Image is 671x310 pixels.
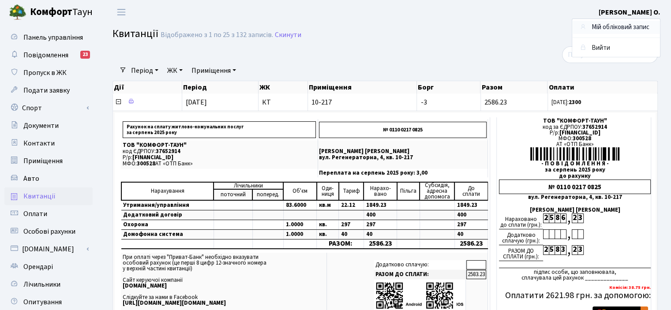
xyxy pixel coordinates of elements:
td: 297 [454,220,487,230]
input: Пошук... [562,46,658,63]
th: Дії [113,81,182,93]
b: Комісія: 38.75 грн. [609,284,651,291]
b: [DOMAIN_NAME] [123,282,167,290]
td: поточний [214,189,252,200]
span: Орендарі [23,262,53,272]
td: поперед. [252,189,283,200]
a: Вийти [572,41,660,55]
div: 2 [543,213,549,223]
td: 2583.23 [466,270,486,279]
span: Авто [23,174,39,183]
td: 297 [364,220,397,230]
td: 22.12 [339,200,364,210]
td: 1849.23 [454,200,487,210]
td: 83.6000 [283,200,316,210]
div: № 0110 0217 0825 [499,179,651,194]
div: до рахунку [499,173,651,179]
td: Додатковий договір [121,210,214,220]
p: № 0110 0217 0825 [319,122,487,138]
a: [PERSON_NAME] О. [599,7,660,18]
td: Додатково сплачую: [374,260,466,269]
div: Нараховано до сплати (грн.): [499,213,543,229]
h5: Оплатити 2621.98 грн. за допомогою: [499,290,651,301]
span: 300528 [137,160,155,168]
td: 1.0000 [283,230,316,239]
td: 400 [364,210,397,220]
div: код за ЄДРПОУ: [499,124,651,130]
span: 300528 [573,134,591,142]
p: ТОВ "КОМФОРТ-ТАУН" [123,142,316,148]
span: 2586.23 [484,97,507,107]
div: - П О В І Д О М Л Е Н Н Я - [499,161,651,167]
span: Оплати [23,209,47,219]
a: Контакти [4,134,93,152]
a: Орендарі [4,258,93,276]
div: вул. Регенераторна, 4, кв. 10-217 [499,194,651,200]
th: Разом [480,81,547,93]
td: До cплати [454,182,487,200]
div: , [566,213,572,224]
span: Документи [23,121,59,131]
span: КТ [262,99,304,106]
a: Пропуск в ЖК [4,64,93,82]
td: Охорона [121,220,214,230]
p: [PERSON_NAME] [PERSON_NAME] [319,149,487,154]
td: Нарахування [121,182,214,200]
span: Подати заявку [23,86,70,95]
td: 1.0000 [283,220,316,230]
span: Квитанції [112,26,158,41]
a: Лічильники [4,276,93,293]
span: Контакти [23,138,55,148]
a: Особові рахунки [4,223,93,240]
a: Скинути [275,31,301,39]
td: 2586.23 [454,239,487,249]
div: [PERSON_NAME] [PERSON_NAME] [499,207,651,213]
a: Авто [4,170,93,187]
p: Р/р: [123,155,316,161]
th: Період [182,81,259,93]
a: Панель управління [4,29,93,46]
b: Комфорт [30,5,72,19]
small: [DATE]: [551,98,581,106]
div: 2 [572,213,577,223]
span: Панель управління [23,33,83,42]
a: Приміщення [4,152,93,170]
div: РАЗОМ ДО СПЛАТИ (грн.): [499,245,543,261]
div: підпис особи, що заповнювала, сплачувала цей рахунок ______________ [499,268,651,281]
span: Особові рахунки [23,227,75,236]
span: [FINANCIAL_ID] [132,153,173,161]
td: Лічильники [214,182,283,189]
td: Об'єм [283,182,316,200]
td: РАЗОМ: [317,239,364,249]
td: Нарахо- вано [364,182,397,200]
span: 10-217 [311,99,413,106]
a: Документи [4,117,93,134]
div: 8 [555,245,560,255]
a: Приміщення [188,63,240,78]
div: 3 [577,245,583,255]
span: [DATE] [186,97,207,107]
td: Оди- ниця [317,182,339,200]
span: Опитування [23,297,62,307]
span: Пропуск в ЖК [23,68,67,78]
a: Період [127,63,162,78]
span: Повідомлення [23,50,68,60]
div: 3 [560,245,566,255]
td: 40 [364,230,397,239]
p: вул. Регенераторна, 4, кв. 10-217 [319,155,487,161]
div: 2 [543,245,549,255]
div: 2 [572,245,577,255]
td: Домофонна система [121,230,214,239]
div: 5 [549,213,555,223]
div: 8 [555,213,560,223]
div: 23 [80,51,90,59]
div: , [566,245,572,255]
a: Подати заявку [4,82,93,99]
td: Тариф [339,182,364,200]
a: [DOMAIN_NAME] [4,240,93,258]
div: МФО: [499,136,651,142]
td: 2586.23 [364,239,397,249]
b: [URL][DOMAIN_NAME][DOMAIN_NAME] [123,299,226,307]
td: кв. [317,230,339,239]
span: Таун [30,5,93,20]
